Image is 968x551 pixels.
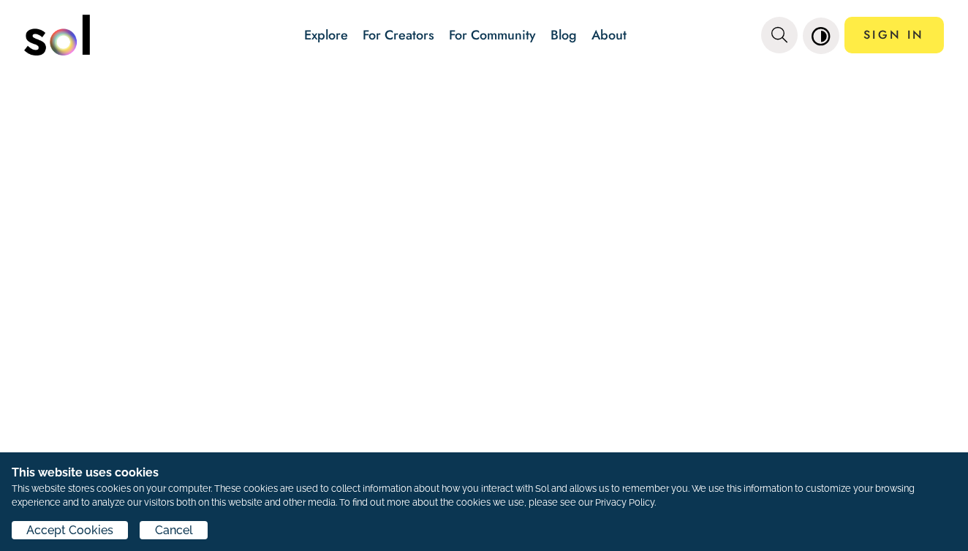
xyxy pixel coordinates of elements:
[12,482,956,509] p: This website stores cookies on your computer. These cookies are used to collect information about...
[591,26,627,45] a: About
[844,17,944,53] a: SIGN IN
[26,522,113,539] span: Accept Cookies
[155,522,193,539] span: Cancel
[24,9,944,61] nav: main navigation
[551,26,577,45] a: Blog
[363,26,434,45] a: For Creators
[24,15,90,56] img: logo
[12,464,956,482] h1: This website uses cookies
[304,26,348,45] a: Explore
[449,26,536,45] a: For Community
[140,521,207,539] button: Cancel
[12,521,128,539] button: Accept Cookies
